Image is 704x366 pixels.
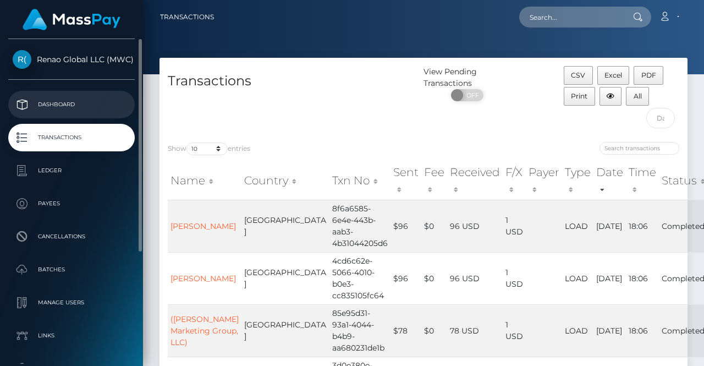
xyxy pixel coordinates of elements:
[160,6,214,29] a: Transactions
[503,200,526,252] td: 1 USD
[13,228,130,245] p: Cancellations
[593,200,626,252] td: [DATE]
[421,161,447,200] th: Fee: activate to sort column ascending
[8,322,135,349] a: Links
[597,66,630,85] button: Excel
[503,304,526,357] td: 1 USD
[421,304,447,357] td: $0
[13,129,130,146] p: Transactions
[170,314,239,347] a: ([PERSON_NAME] Marketing Group, LLC)
[562,200,593,252] td: LOAD
[447,161,503,200] th: Received: activate to sort column ascending
[168,161,241,200] th: Name: activate to sort column ascending
[13,327,130,344] p: Links
[186,143,228,155] select: Showentries
[599,142,679,155] input: Search transactions
[457,89,485,101] span: OFF
[571,92,587,100] span: Print
[447,304,503,357] td: 78 USD
[329,161,391,200] th: Txn No: activate to sort column ascending
[13,294,130,311] p: Manage Users
[447,252,503,304] td: 96 USD
[8,256,135,283] a: Batches
[604,71,622,79] span: Excel
[562,304,593,357] td: LOAD
[391,161,421,200] th: Sent: activate to sort column ascending
[8,54,135,64] span: Renao Global LLC (MWC)
[626,200,659,252] td: 18:06
[634,92,642,100] span: All
[571,71,585,79] span: CSV
[424,66,512,89] div: View Pending Transactions
[329,252,391,304] td: 4cd6c62e-5066-4010-b0e3-cc835105fc64
[626,304,659,357] td: 18:06
[564,87,595,106] button: Print
[241,200,329,252] td: [GEOGRAPHIC_DATA]
[646,108,675,128] input: Date filter
[13,195,130,212] p: Payees
[8,124,135,151] a: Transactions
[634,66,663,85] button: PDF
[421,252,447,304] td: $0
[8,190,135,217] a: Payees
[170,274,236,283] a: [PERSON_NAME]
[626,252,659,304] td: 18:06
[503,161,526,200] th: F/X: activate to sort column ascending
[329,200,391,252] td: 8f6a6585-6e4e-443b-aab3-4b31044205d6
[241,252,329,304] td: [GEOGRAPHIC_DATA]
[526,161,562,200] th: Payer: activate to sort column ascending
[13,162,130,179] p: Ledger
[562,252,593,304] td: LOAD
[170,221,236,231] a: [PERSON_NAME]
[23,9,120,30] img: MassPay Logo
[8,91,135,118] a: Dashboard
[626,87,649,106] button: All
[8,289,135,316] a: Manage Users
[593,252,626,304] td: [DATE]
[241,161,329,200] th: Country: activate to sort column ascending
[599,87,622,106] button: Column visibility
[447,200,503,252] td: 96 USD
[329,304,391,357] td: 85e95d31-93a1-4044-b4b9-aa680231de1b
[519,7,623,28] input: Search...
[641,71,656,79] span: PDF
[241,304,329,357] td: [GEOGRAPHIC_DATA]
[562,161,593,200] th: Type: activate to sort column ascending
[391,304,421,357] td: $78
[8,157,135,184] a: Ledger
[503,252,526,304] td: 1 USD
[391,200,421,252] td: $96
[564,66,593,85] button: CSV
[626,161,659,200] th: Time: activate to sort column ascending
[168,143,250,155] label: Show entries
[391,252,421,304] td: $96
[13,50,31,69] img: Renao Global LLC (MWC)
[13,261,130,278] p: Batches
[13,96,130,113] p: Dashboard
[8,223,135,250] a: Cancellations
[593,161,626,200] th: Date: activate to sort column ascending
[168,72,415,91] h4: Transactions
[593,304,626,357] td: [DATE]
[421,200,447,252] td: $0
